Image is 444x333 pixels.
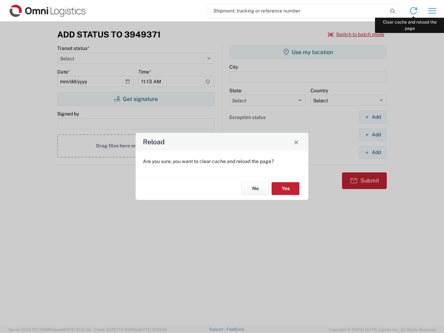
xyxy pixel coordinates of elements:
input: Shipment, tracking or reference number [208,4,388,17]
button: Yes [272,182,299,195]
p: Are you sure, you want to clear cache and reload the page? [143,158,301,164]
h4: Reload [143,137,165,147]
button: No [241,182,269,195]
button: Close [291,137,301,147]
